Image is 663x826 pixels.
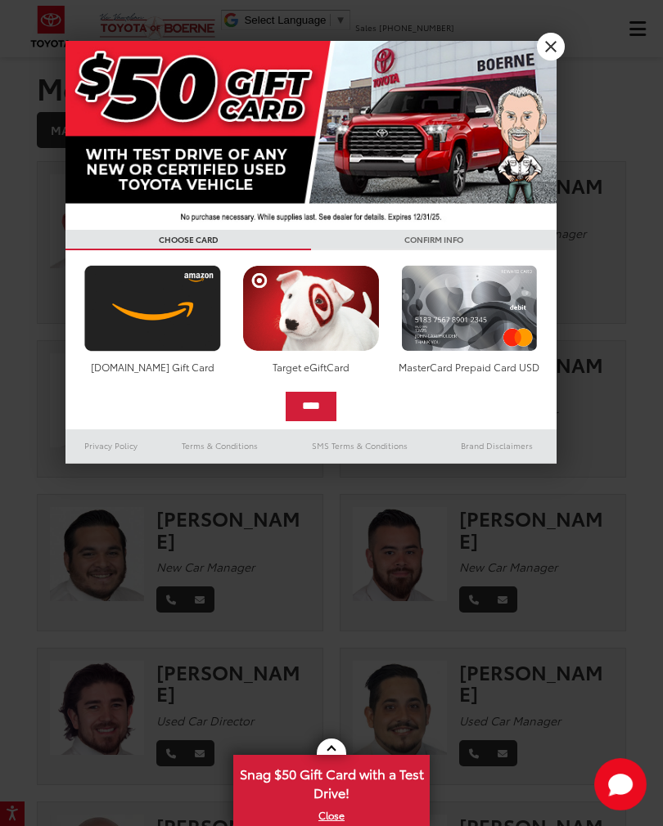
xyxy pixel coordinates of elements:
[238,265,383,352] img: targetcard.png
[437,436,557,456] a: Brand Disclaimers
[397,360,542,374] div: MasterCard Prepaid Card USD
[594,758,647,810] button: Toggle Chat Window
[65,436,157,456] a: Privacy Policy
[282,436,437,456] a: SMS Terms & Conditions
[235,756,428,806] span: Snag $50 Gift Card with a Test Drive!
[157,436,282,456] a: Terms & Conditions
[594,758,647,810] svg: Start Chat
[397,265,542,352] img: mastercard.png
[65,41,557,230] img: 42635_top_851395.jpg
[80,265,225,352] img: amazoncard.png
[311,230,557,250] h3: CONFIRM INFO
[65,230,311,250] h3: CHOOSE CARD
[80,360,225,374] div: [DOMAIN_NAME] Gift Card
[238,360,383,374] div: Target eGiftCard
